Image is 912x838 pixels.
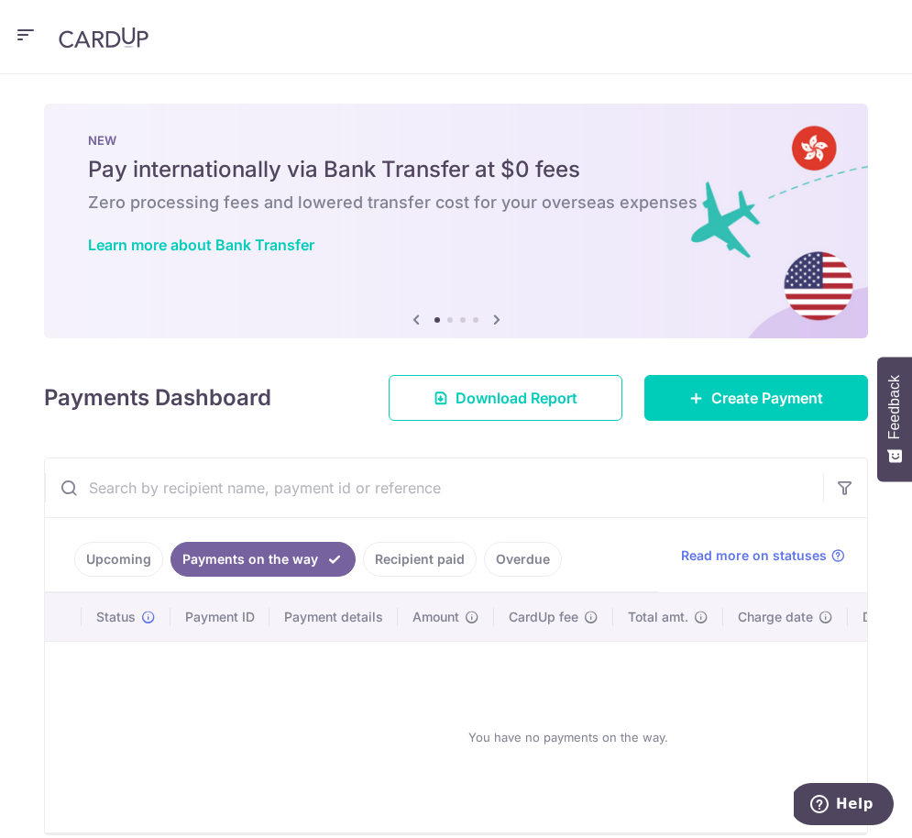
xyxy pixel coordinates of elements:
span: Feedback [886,375,903,439]
a: Overdue [484,542,562,577]
a: Download Report [389,375,622,421]
img: Bank transfer banner [44,104,868,338]
span: CardUp fee [509,608,578,626]
th: Payment ID [170,593,269,641]
span: Charge date [738,608,813,626]
a: Payments on the way [170,542,356,577]
span: Download Report [456,387,577,409]
th: Payment details [269,593,398,641]
input: Search by recipient name, payment id or reference [45,458,823,517]
a: Create Payment [644,375,868,421]
h5: Pay internationally via Bank Transfer at $0 fees [88,155,824,184]
p: NEW [88,133,824,148]
a: Upcoming [74,542,163,577]
iframe: Opens a widget where you can find more information [794,783,894,829]
span: Amount [412,608,459,626]
h4: Payments Dashboard [44,381,271,414]
h6: Zero processing fees and lowered transfer cost for your overseas expenses [88,192,824,214]
button: Feedback - Show survey [877,357,912,481]
span: Status [96,608,136,626]
img: CardUp [59,27,148,49]
span: Total amt. [628,608,688,626]
a: Recipient paid [363,542,477,577]
a: Read more on statuses [681,546,845,565]
a: Learn more about Bank Transfer [88,236,314,254]
span: Create Payment [711,387,823,409]
span: Read more on statuses [681,546,827,565]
